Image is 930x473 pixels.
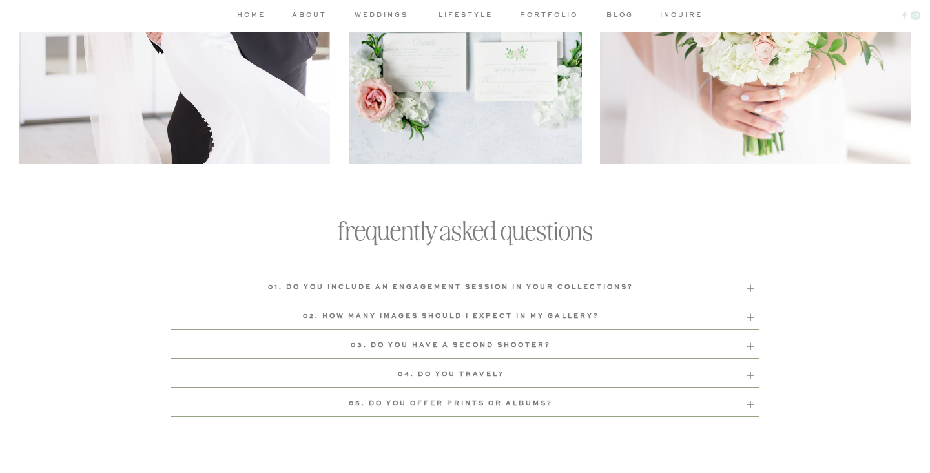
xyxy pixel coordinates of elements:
[234,9,268,23] a: home
[268,284,634,290] b: 01. Do you include an engagement session in your collections?
[435,9,496,23] a: lifestyle
[170,310,731,324] a: 02. How many images should I expect in my gallery?
[518,9,579,23] a: portfolio
[290,9,329,23] a: about
[170,368,731,383] a: 04. Do you travel?
[170,281,731,295] a: 01. Do you include an engagement session in your collections?
[315,214,615,247] h2: frequently asked questions
[349,400,553,406] b: 05. Do you offer prints or albums?
[660,9,697,23] a: inquire
[170,339,731,353] a: 03. Do you have a second shooter?
[601,9,638,23] a: blog
[303,313,599,319] b: 02. How many images should I expect in my gallery?
[351,342,551,348] b: 03. Do you have a second shooter?
[398,371,504,377] b: 04. Do you travel?
[351,9,412,23] a: weddings
[170,397,731,412] a: 05. Do you offer prints or albums?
